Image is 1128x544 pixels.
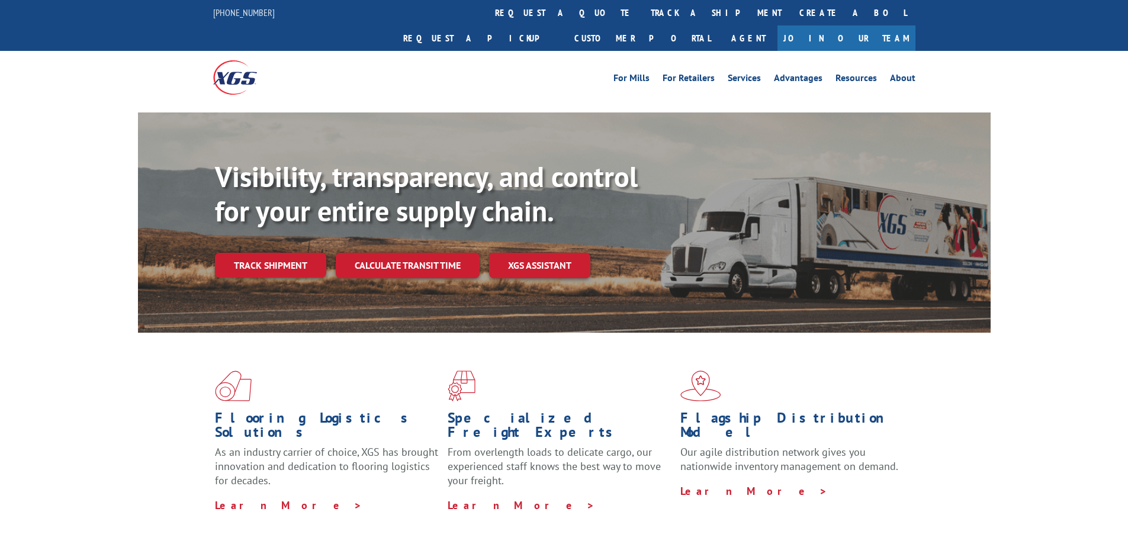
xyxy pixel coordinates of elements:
a: Track shipment [215,253,326,278]
a: XGS ASSISTANT [489,253,590,278]
img: xgs-icon-total-supply-chain-intelligence-red [215,371,252,401]
span: Our agile distribution network gives you nationwide inventory management on demand. [680,445,898,473]
a: Agent [719,25,777,51]
a: Advantages [774,73,822,86]
span: As an industry carrier of choice, XGS has brought innovation and dedication to flooring logistics... [215,445,438,487]
a: Customer Portal [565,25,719,51]
img: xgs-icon-flagship-distribution-model-red [680,371,721,401]
img: xgs-icon-focused-on-flooring-red [448,371,475,401]
a: Calculate transit time [336,253,480,278]
a: About [890,73,915,86]
a: Join Our Team [777,25,915,51]
a: Services [728,73,761,86]
h1: Flagship Distribution Model [680,411,904,445]
a: Learn More > [215,498,362,512]
a: Request a pickup [394,25,565,51]
b: Visibility, transparency, and control for your entire supply chain. [215,158,638,229]
h1: Flooring Logistics Solutions [215,411,439,445]
a: [PHONE_NUMBER] [213,7,275,18]
a: For Retailers [663,73,715,86]
a: Learn More > [448,498,595,512]
p: From overlength loads to delicate cargo, our experienced staff knows the best way to move your fr... [448,445,671,498]
a: For Mills [613,73,650,86]
a: Learn More > [680,484,828,498]
h1: Specialized Freight Experts [448,411,671,445]
a: Resources [835,73,877,86]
